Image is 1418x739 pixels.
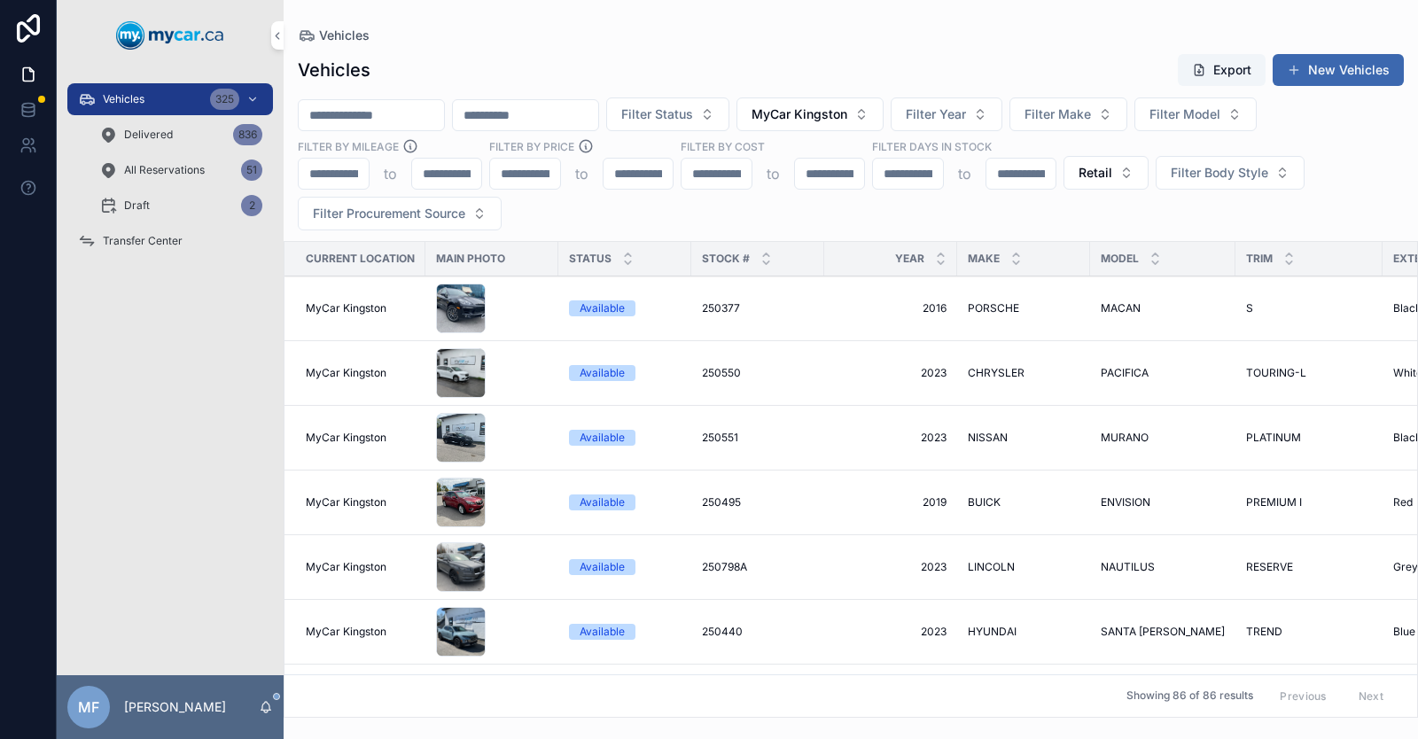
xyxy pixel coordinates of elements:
span: PACIFICA [1101,366,1149,380]
a: 250798A [702,560,814,574]
label: Filter Days In Stock [872,138,992,154]
div: 325 [210,89,239,110]
span: Vehicles [103,92,144,106]
span: 2016 [835,301,947,315]
img: App logo [116,21,224,50]
span: MACAN [1101,301,1141,315]
a: 2023 [835,431,947,445]
div: Available [580,494,625,510]
a: NISSAN [968,431,1079,445]
span: HYUNDAI [968,625,1017,639]
a: Draft2 [89,190,273,222]
span: MyCar Kingston [306,301,386,315]
button: New Vehicles [1273,54,1404,86]
a: CHRYSLER [968,366,1079,380]
a: MURANO [1101,431,1225,445]
span: Model [1101,252,1139,266]
div: 51 [241,159,262,181]
span: Filter Year [906,105,966,123]
a: Available [569,559,681,575]
button: Select Button [606,97,729,131]
span: 250440 [702,625,743,639]
span: 250495 [702,495,741,510]
a: PACIFICA [1101,366,1225,380]
button: Select Button [1009,97,1127,131]
a: Transfer Center [67,225,273,257]
label: FILTER BY COST [681,138,765,154]
a: Vehicles [298,27,370,44]
button: Select Button [1063,156,1149,190]
div: Available [580,430,625,446]
span: Draft [124,198,150,213]
span: Current Location [306,252,415,266]
span: Blue [1393,625,1415,639]
span: Retail [1079,164,1112,182]
a: S [1246,301,1372,315]
span: Filter Model [1149,105,1220,123]
a: Delivered836 [89,119,273,151]
a: MyCar Kingston [306,495,415,510]
span: NAUTILUS [1101,560,1155,574]
span: Grey [1393,560,1418,574]
span: MyCar Kingston [306,431,386,445]
p: to [958,163,971,184]
a: TREND [1246,625,1372,639]
div: 836 [233,124,262,145]
span: TOURING-L [1246,366,1306,380]
p: to [575,163,588,184]
span: Red [1393,495,1413,510]
span: BUICK [968,495,1001,510]
a: 250440 [702,625,814,639]
a: TOURING-L [1246,366,1372,380]
span: TREND [1246,625,1282,639]
a: PORSCHE [968,301,1079,315]
a: Available [569,365,681,381]
span: S [1246,301,1253,315]
a: 250495 [702,495,814,510]
p: to [384,163,397,184]
span: ENVISION [1101,495,1150,510]
div: Available [580,624,625,640]
a: MyCar Kingston [306,301,415,315]
a: SANTA [PERSON_NAME] [1101,625,1225,639]
div: Available [580,559,625,575]
span: 250798A [702,560,747,574]
span: PLATINUM [1246,431,1301,445]
a: Available [569,624,681,640]
span: 250377 [702,301,740,315]
a: MyCar Kingston [306,431,415,445]
span: CHRYSLER [968,366,1025,380]
span: LINCOLN [968,560,1015,574]
a: 2019 [835,495,947,510]
a: PLATINUM [1246,431,1372,445]
label: FILTER BY PRICE [489,138,574,154]
a: LINCOLN [968,560,1079,574]
div: Available [580,365,625,381]
span: MyCar Kingston [752,105,847,123]
span: PREMIUM I [1246,495,1302,510]
span: Filter Body Style [1171,164,1268,182]
div: 2 [241,195,262,216]
a: RESERVE [1246,560,1372,574]
p: [PERSON_NAME] [124,698,226,716]
a: PREMIUM I [1246,495,1372,510]
span: 250550 [702,366,741,380]
div: Available [580,300,625,316]
span: PORSCHE [968,301,1019,315]
a: MyCar Kingston [306,625,415,639]
a: Available [569,430,681,446]
span: MyCar Kingston [306,560,386,574]
span: 2023 [835,560,947,574]
span: Delivered [124,128,173,142]
span: Vehicles [319,27,370,44]
span: MyCar Kingston [306,495,386,510]
span: Filter Procurement Source [313,205,465,222]
span: Showing 86 of 86 results [1126,689,1253,704]
a: ENVISION [1101,495,1225,510]
a: 250550 [702,366,814,380]
span: RESERVE [1246,560,1293,574]
a: 2023 [835,625,947,639]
